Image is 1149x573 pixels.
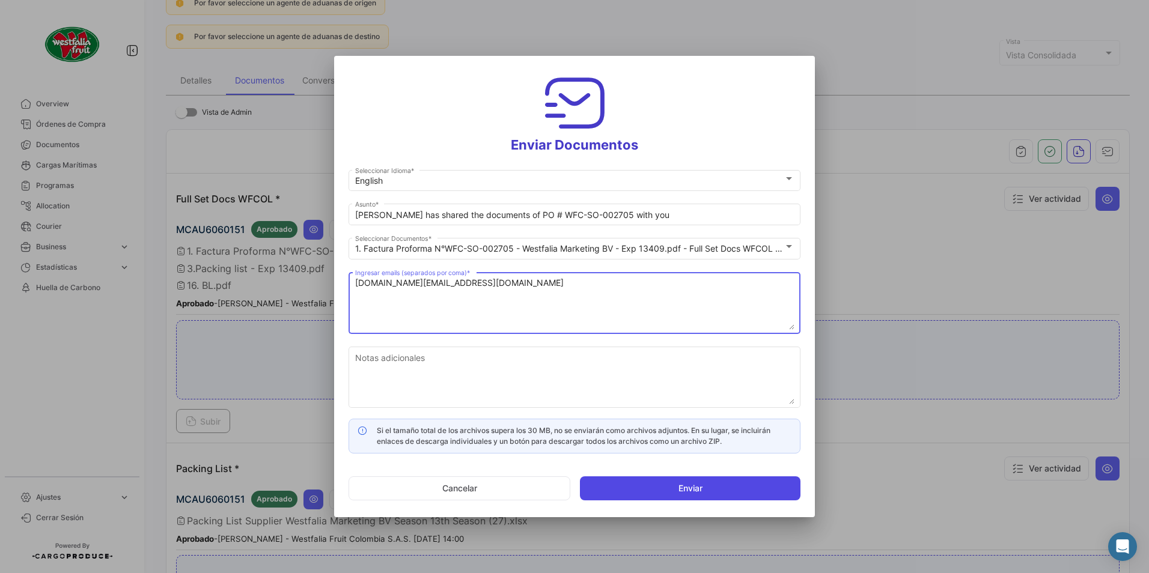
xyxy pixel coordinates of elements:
button: Enviar [580,476,800,500]
span: Si el tamaño total de los archivos supera los 30 MB, no se enviarán como archivos adjuntos. En su... [377,426,770,446]
button: Cancelar [349,476,570,500]
mat-select-trigger: English [355,175,383,186]
h3: Enviar Documentos [349,70,800,153]
div: Abrir Intercom Messenger [1108,532,1137,561]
